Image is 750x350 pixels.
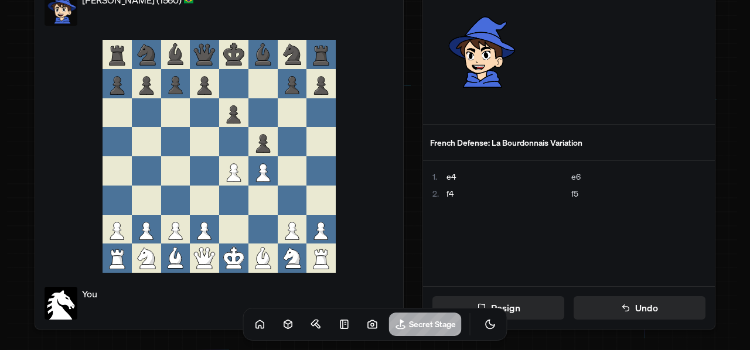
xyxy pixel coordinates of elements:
span: e6 [571,170,581,183]
canvas: 3D Raymarching shader [389,313,462,336]
img: horse.png [45,287,77,330]
div: French Defense: La Bourdonnais Variation [430,136,708,149]
span: e4 [446,170,456,183]
span: f4 [446,187,454,200]
h1: Secret Stage [409,318,456,330]
button: Undo [574,296,705,320]
span: f5 [571,187,578,200]
button: Resign [432,296,564,320]
span: 1 . [432,170,446,183]
p: You [82,287,97,301]
span: 2 . [432,187,446,200]
a: Secret Stage [389,313,462,336]
button: Toggle Theme [479,313,502,336]
img: default.png [442,16,517,88]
